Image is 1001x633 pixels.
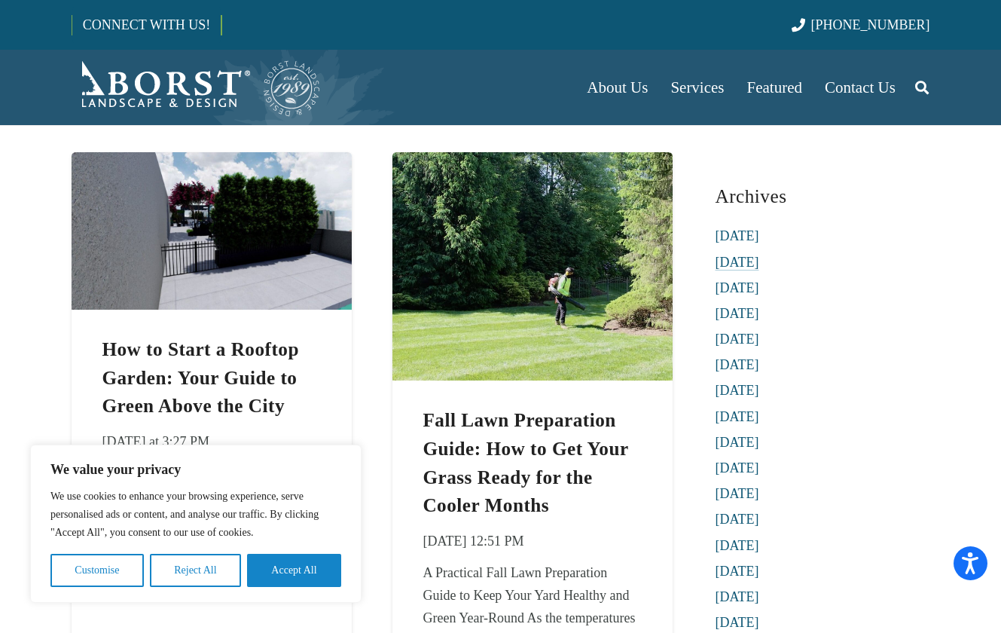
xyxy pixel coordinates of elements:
[72,156,352,171] a: How to Start a Rooftop Garden: Your Guide to Green Above the City
[247,554,341,587] button: Accept All
[716,332,759,347] a: [DATE]
[716,255,759,270] a: [DATE]
[716,564,759,579] a: [DATE]
[392,156,673,171] a: Fall Lawn Preparation Guide: How to Get Your Grass Ready for the Cooler Months
[670,78,724,96] span: Services
[392,152,673,381] img: Borst crewman working with a leaf blower on a lush lawn to prepare the yard for the fall
[423,530,523,552] time: 12 September 2025 at 12:51:37 America/New_York
[716,435,759,450] a: [DATE]
[825,78,896,96] span: Contact Us
[72,57,322,118] a: Borst-Logo
[50,460,341,479] p: We value your privacy
[72,7,221,43] a: CONNECT WITH US!
[716,589,759,604] a: [DATE]
[747,78,802,96] span: Featured
[716,512,759,527] a: [DATE]
[72,152,352,310] img: 3D rendering of a rooftop garden with a low gate and hedges
[716,460,759,476] a: [DATE]
[716,228,759,243] a: [DATE]
[716,486,759,501] a: [DATE]
[50,554,144,587] button: Customise
[736,50,813,125] a: Featured
[102,339,299,417] a: How to Start a Rooftop Garden: Your Guide to Green Above the City
[50,488,341,542] p: We use cookies to enhance your browsing experience, serve personalised ads or content, and analys...
[575,50,659,125] a: About Us
[150,554,241,587] button: Reject All
[587,78,648,96] span: About Us
[716,409,759,424] a: [DATE]
[716,280,759,295] a: [DATE]
[813,50,907,125] a: Contact Us
[659,50,735,125] a: Services
[30,445,362,603] div: We value your privacy
[716,179,930,213] h3: Archives
[907,69,937,106] a: Search
[792,17,929,32] a: [PHONE_NUMBER]
[423,410,628,515] a: Fall Lawn Preparation Guide: How to Get Your Grass Ready for the Cooler Months
[811,17,930,32] span: [PHONE_NUMBER]
[716,383,759,398] a: [DATE]
[716,615,759,630] a: [DATE]
[716,538,759,553] a: [DATE]
[716,306,759,321] a: [DATE]
[102,430,209,453] time: 16 September 2025 at 15:27:43 America/New_York
[716,357,759,372] a: [DATE]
